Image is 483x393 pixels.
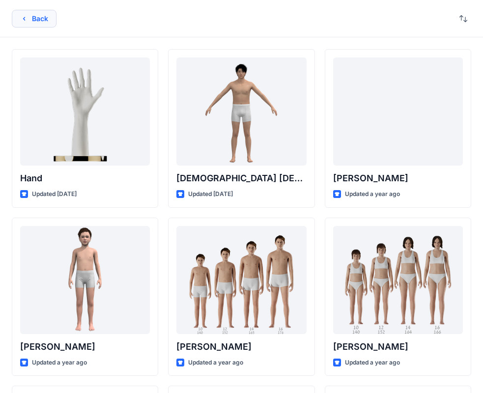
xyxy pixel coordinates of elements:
[333,57,463,166] a: Charlie
[345,189,400,199] p: Updated a year ago
[20,171,150,185] p: Hand
[333,171,463,185] p: [PERSON_NAME]
[176,57,306,166] a: Male Asian
[333,340,463,354] p: [PERSON_NAME]
[176,226,306,334] a: Brandon
[188,358,243,368] p: Updated a year ago
[20,57,150,166] a: Hand
[188,189,233,199] p: Updated [DATE]
[20,226,150,334] a: Emil
[32,358,87,368] p: Updated a year ago
[176,340,306,354] p: [PERSON_NAME]
[12,10,57,28] button: Back
[345,358,400,368] p: Updated a year ago
[32,189,77,199] p: Updated [DATE]
[20,340,150,354] p: [PERSON_NAME]
[333,226,463,334] a: Brenda
[176,171,306,185] p: [DEMOGRAPHIC_DATA] [DEMOGRAPHIC_DATA]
